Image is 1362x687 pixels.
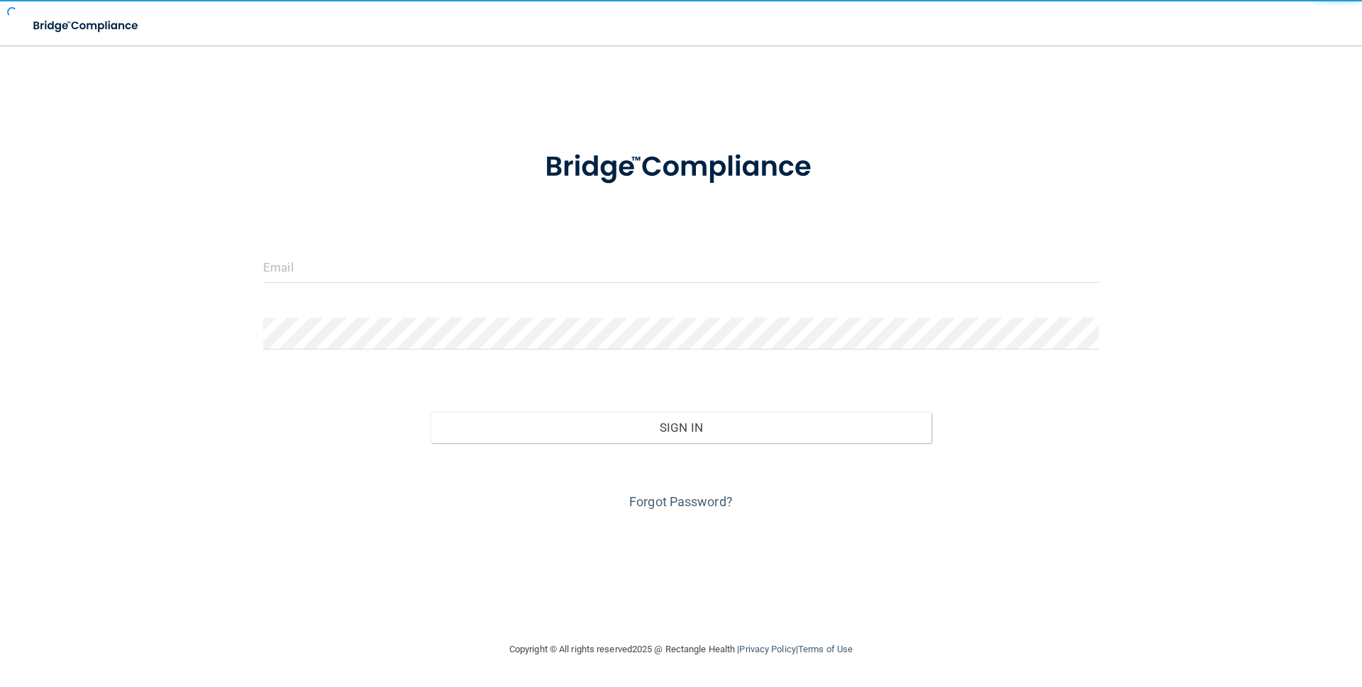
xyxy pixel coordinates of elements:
a: Forgot Password? [629,494,733,509]
img: bridge_compliance_login_screen.278c3ca4.svg [21,11,152,40]
a: Privacy Policy [739,644,795,654]
img: bridge_compliance_login_screen.278c3ca4.svg [516,130,846,204]
a: Terms of Use [798,644,853,654]
div: Copyright © All rights reserved 2025 @ Rectangle Health | | [422,627,940,672]
input: Email [263,251,1099,283]
button: Sign In [431,412,932,443]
